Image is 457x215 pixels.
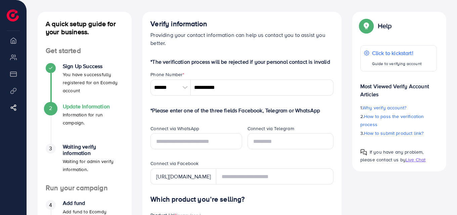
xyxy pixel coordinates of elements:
[150,71,184,78] label: Phone Number
[428,185,452,210] iframe: Chat
[38,184,132,192] h4: Run your campaign
[63,70,124,95] p: You have successfully registered for an Ecomdy account
[150,20,333,28] h4: Verify information
[360,104,437,112] p: 1.
[247,125,294,132] label: Connect via Telegram
[150,160,198,167] label: Connect via Facebook
[360,20,372,32] img: Popup guide
[63,144,124,156] h4: Waiting verify information
[378,22,392,30] p: Help
[38,103,132,144] li: Update Information
[360,149,424,163] span: If you have any problem, please contact us by
[360,77,437,98] p: Most Viewed Verify Account Articles
[360,129,437,137] p: 3.
[49,201,52,209] span: 4
[63,111,124,127] p: Information for run campaign.
[63,157,124,173] p: Waiting for admin verify information.
[364,130,423,137] span: How to submit product link?
[360,149,367,156] img: Popup guide
[150,168,216,184] div: [URL][DOMAIN_NAME]
[150,58,333,66] p: *The verification process will be rejected if your personal contact is invalid
[38,47,132,55] h4: Get started
[7,9,19,21] img: logo
[363,104,406,111] span: Why verify account?
[360,113,424,128] span: How to pass the verification process
[150,125,199,132] label: Connect via WhatsApp
[38,144,132,184] li: Waiting verify information
[406,156,425,163] span: Live Chat
[38,20,132,36] h4: A quick setup guide for your business.
[150,31,333,47] p: Providing your contact information can help us contact you to assist you better.
[372,60,422,68] p: Guide to verifying account
[372,49,422,57] p: Click to kickstart!
[49,104,52,112] span: 2
[49,145,52,152] span: 3
[63,200,124,206] h4: Add fund
[63,103,124,110] h4: Update Information
[63,63,124,69] h4: Sign Up Success
[360,112,437,128] p: 2.
[150,106,333,114] p: *Please enter one of the three fields Facebook, Telegram or WhatsApp
[150,195,333,204] h4: Which product you’re selling?
[38,63,132,103] li: Sign Up Success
